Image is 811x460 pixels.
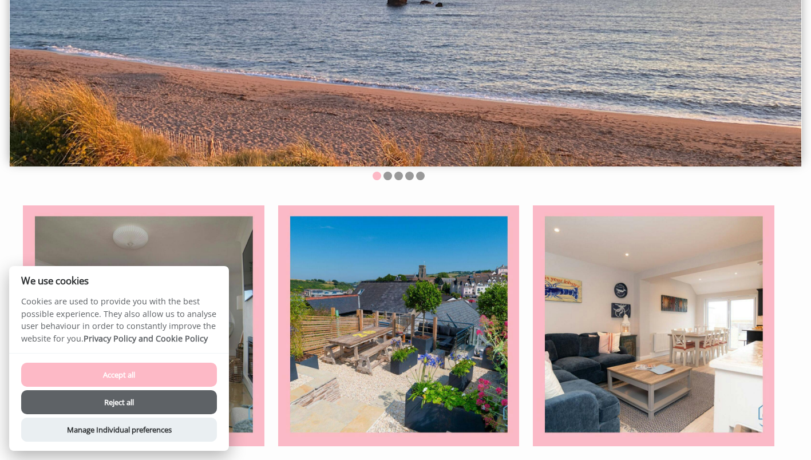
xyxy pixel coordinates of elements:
button: Reject all [21,390,217,414]
button: Accept all [21,363,217,387]
a: Privacy Policy and Cookie Policy [84,333,208,344]
img: A bordered image of a quiet sandy beach in Salcombe [533,205,774,447]
img: A bordered image of a sandy Salcombe beach and a wide variety of beautiful houses [278,205,520,447]
button: Manage Individual preferences [21,418,217,442]
h2: We use cookies [9,275,229,286]
p: Cookies are used to provide you with the best possible experience. They also allow us to analyse ... [9,295,229,353]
